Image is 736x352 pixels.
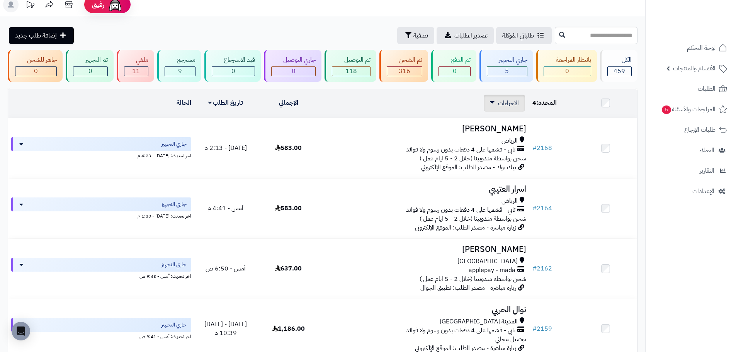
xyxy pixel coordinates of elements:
span: الرياض [501,136,518,145]
div: جاري التجهيز [487,56,527,65]
span: لوحة التحكم [687,43,716,53]
div: 118 [332,67,370,76]
div: تم الشحن [387,56,422,65]
div: تم الدفع [439,56,470,65]
a: جاري التجهيز 5 [478,50,535,82]
span: 583.00 [275,143,302,153]
span: 0 [453,66,457,76]
span: # [532,264,537,273]
span: 583.00 [275,204,302,213]
a: #2164 [532,204,552,213]
span: الأقسام والمنتجات [673,63,716,74]
div: ملغي [124,56,148,65]
a: جاري التوصيل 0 [262,50,323,82]
span: تصفية [413,31,428,40]
div: قيد الاسترجاع [212,56,255,65]
h3: [PERSON_NAME] [323,245,526,254]
div: تم التوصيل [332,56,370,65]
span: 5 [505,66,509,76]
span: جاري التجهيز [161,201,187,208]
div: 316 [387,67,422,76]
span: الرياض [501,197,518,206]
a: العملاء [650,141,731,160]
span: زيارة مباشرة - مصدر الطلب: تطبيق الجوال [420,283,516,292]
div: 5 [487,67,527,76]
a: قيد الاسترجاع 0 [203,50,262,82]
span: شحن بواسطة مندوبينا (خلال 2 - 5 ايام عمل ) [420,154,526,163]
a: الكل459 [598,50,639,82]
span: التقارير [700,165,714,176]
span: 316 [399,66,410,76]
a: تم الشحن 316 [378,50,430,82]
div: مسترجع [165,56,195,65]
a: الاجراءات [490,99,519,108]
span: جاري التجهيز [161,261,187,269]
span: تصدير الطلبات [454,31,488,40]
img: logo-2.png [683,6,729,22]
a: تم التوصيل 118 [323,50,377,82]
span: # [532,143,537,153]
span: 4 [532,98,536,107]
h3: [PERSON_NAME] [323,124,526,133]
span: الاجراءات [498,99,519,108]
a: الطلبات [650,80,731,98]
span: [GEOGRAPHIC_DATA] [457,257,518,266]
div: Open Intercom Messenger [12,322,30,340]
span: طلبات الإرجاع [684,124,716,135]
span: تابي - قسّمها على 4 دفعات بدون رسوم ولا فوائد [406,145,515,154]
a: تاريخ الطلب [208,98,243,107]
span: # [532,204,537,213]
span: 0 [565,66,569,76]
div: جاري التوصيل [271,56,316,65]
span: 11 [132,66,140,76]
span: الطلبات [698,83,716,94]
div: 0 [272,67,315,76]
a: طلباتي المُوكلة [496,27,552,44]
h3: اسرار العتيبي [323,185,526,194]
a: الإعدادات [650,182,731,201]
a: بانتظار المراجعة 0 [535,50,598,82]
span: [DATE] - 2:13 م [204,143,247,153]
a: طلبات الإرجاع [650,121,731,139]
a: تم التجهيز 0 [64,50,115,82]
div: اخر تحديث: أمس - 9:43 ص [11,272,191,280]
h3: نوال الحربي [323,305,526,314]
a: المراجعات والأسئلة5 [650,100,731,119]
span: 118 [345,66,357,76]
div: اخر تحديث: أمس - 9:41 ص [11,332,191,340]
div: تم التجهيز [73,56,107,65]
a: تصدير الطلبات [437,27,494,44]
a: الإجمالي [279,98,298,107]
a: جاهز للشحن 0 [6,50,64,82]
span: توصيل مجاني [495,335,526,344]
div: الكل [607,56,632,65]
span: جاري التجهيز [161,321,187,329]
span: 0 [231,66,235,76]
span: أمس - 6:50 ص [206,264,246,273]
span: 5 [661,105,671,114]
a: #2159 [532,324,552,333]
span: الإعدادات [692,186,714,197]
a: ملغي 11 [115,50,156,82]
span: 637.00 [275,264,302,273]
span: 459 [614,66,625,76]
span: المراجعات والأسئلة [661,104,716,115]
div: 0 [544,67,590,76]
a: #2168 [532,143,552,153]
div: جاهز للشحن [15,56,57,65]
span: أمس - 4:41 م [207,204,243,213]
span: المدينة [GEOGRAPHIC_DATA] [440,317,518,326]
button: تصفية [397,27,434,44]
div: 0 [73,67,107,76]
span: تيك توك - مصدر الطلب: الموقع الإلكتروني [421,163,516,172]
div: اخر تحديث: [DATE] - 1:30 م [11,211,191,219]
span: إضافة طلب جديد [15,31,57,40]
span: 9 [178,66,182,76]
span: العملاء [699,145,714,156]
span: # [532,324,537,333]
div: 11 [124,67,148,76]
a: إضافة طلب جديد [9,27,74,44]
div: 0 [15,67,56,76]
span: جاري التجهيز [161,140,187,148]
a: #2162 [532,264,552,273]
